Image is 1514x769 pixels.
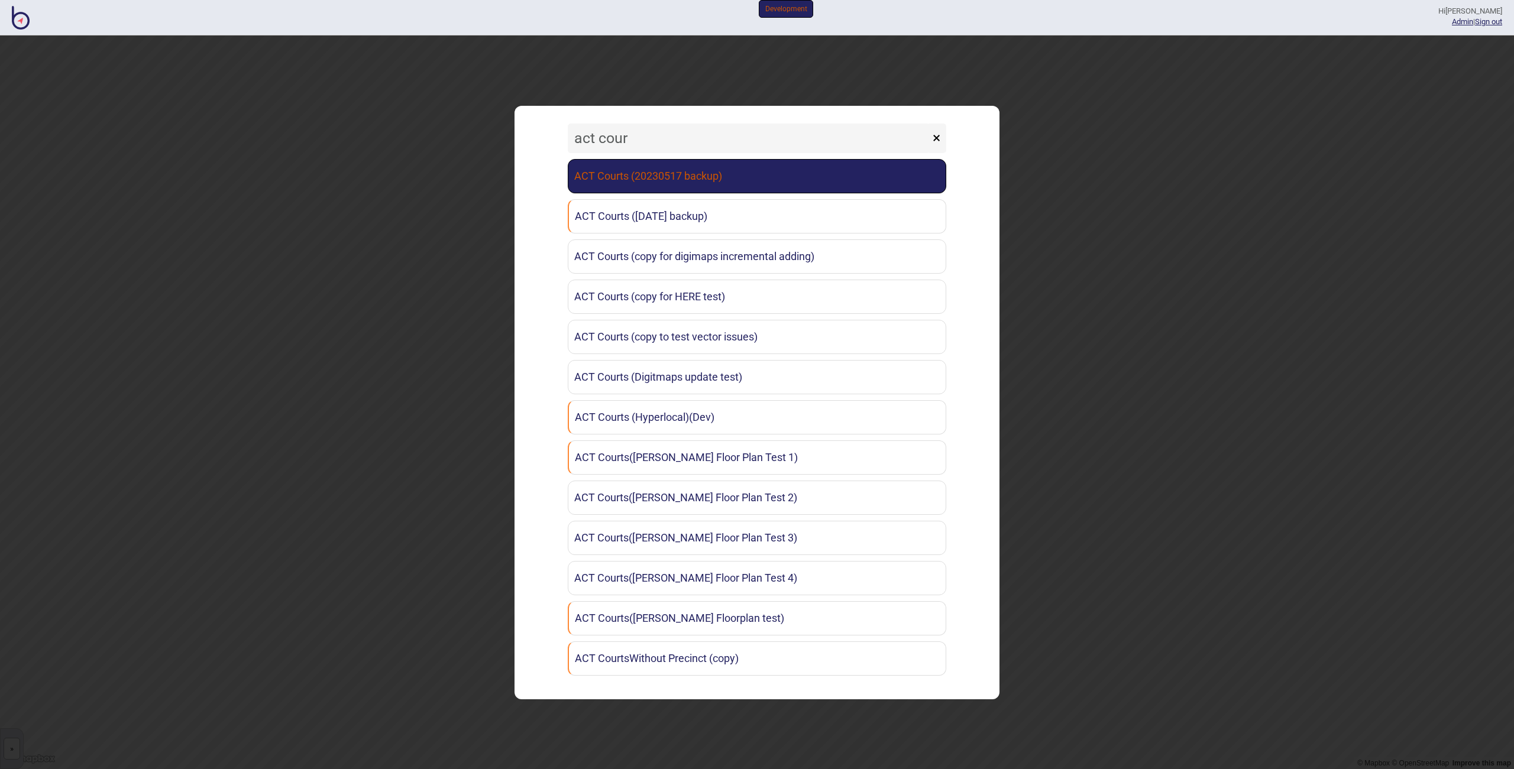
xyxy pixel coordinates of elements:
button: Sign out [1475,17,1502,26]
span: | [1452,17,1475,26]
a: ACT Courts (copy for HERE test) [568,280,946,314]
a: ACT Courts (copy for digimaps incremental adding) [568,239,946,274]
a: ACT Courts([PERSON_NAME] Floor Plan Test 1) [568,440,946,475]
button: × [927,124,946,153]
a: ACT Courts([PERSON_NAME] Floorplan test) [568,601,946,635]
a: ACT Courts (20230517 backup) [568,159,946,193]
div: Hi [PERSON_NAME] [1438,6,1502,17]
a: ACT Courts (Digitmaps update test) [568,360,946,394]
a: ACT Courts([PERSON_NAME] Floor Plan Test 2) [568,481,946,515]
a: ACT Courts (Hyperlocal)(Dev) [568,400,946,434]
a: ACT Courts (copy to test vector issues) [568,320,946,354]
a: Admin [1452,17,1473,26]
a: ACT Courts([PERSON_NAME] Floor Plan Test 4) [568,561,946,595]
a: ACT Courts ([DATE] backup) [568,199,946,233]
input: Search locations by tag + name [568,124,930,153]
a: ACT Courts([PERSON_NAME] Floor Plan Test 3) [568,521,946,555]
img: BindiMaps CMS [12,6,30,30]
a: ACT CourtsWithout Precinct (copy) [568,641,946,676]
